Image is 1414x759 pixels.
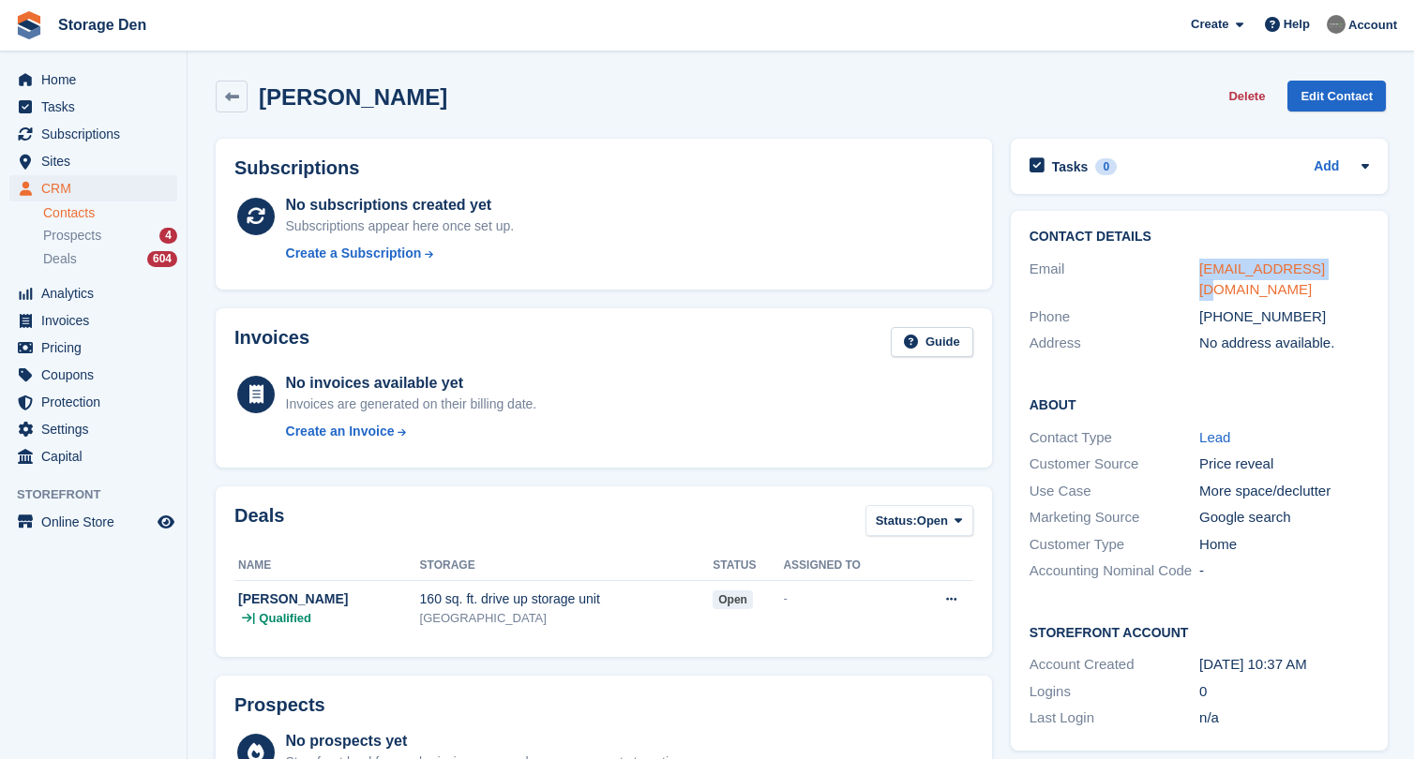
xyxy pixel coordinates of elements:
div: Google search [1199,507,1369,528]
span: Qualified [259,609,311,628]
h2: Contact Details [1030,230,1370,245]
a: menu [9,280,177,306]
div: Home [1199,534,1369,556]
a: Guide [891,327,973,358]
div: [GEOGRAPHIC_DATA] [420,609,714,628]
div: - [783,589,909,608]
div: Phone [1030,306,1199,328]
a: menu [9,94,177,120]
span: Account [1348,16,1397,35]
a: Add [1314,156,1339,178]
a: Edit Contact [1287,81,1386,112]
div: 0 [1199,681,1369,703]
div: [PERSON_NAME] [238,589,420,609]
div: [PHONE_NUMBER] [1199,306,1369,328]
a: Contacts [43,204,177,222]
span: Open [917,512,948,530]
div: 604 [147,251,177,267]
h2: Subscriptions [234,157,973,179]
button: Status: Open [865,505,973,536]
img: Brian Barbour [1327,15,1346,34]
div: Create a Subscription [286,244,422,263]
div: 0 [1095,158,1117,175]
div: No subscriptions created yet [286,194,515,216]
div: No prospects yet [286,730,687,752]
div: More space/declutter [1199,481,1369,502]
h2: [PERSON_NAME] [259,84,447,110]
span: Invoices [41,307,154,334]
span: Pricing [41,335,154,361]
div: n/a [1199,707,1369,729]
th: Assigned to [783,551,909,581]
span: Help [1284,15,1310,34]
a: Create a Subscription [286,244,515,263]
div: Invoices are generated on their billing date. [286,394,537,414]
div: Contact Type [1030,427,1199,449]
a: menu [9,509,177,535]
span: Tasks [41,94,154,120]
div: Marketing Source [1030,507,1199,528]
span: Deals [43,250,77,268]
h2: About [1030,394,1370,413]
h2: Storefront Account [1030,622,1370,641]
a: Create an Invoice [286,422,537,441]
span: Capital [41,443,154,469]
a: menu [9,175,177,201]
div: Use Case [1030,481,1199,502]
span: Storefront [17,485,187,504]
div: - [1199,560,1369,582]
a: menu [9,389,177,415]
div: Customer Source [1030,454,1199,475]
div: Subscriptions appear here once set up. [286,216,515,236]
h2: Prospects [234,694,325,716]
span: open [713,590,753,609]
th: Storage [420,551,714,581]
img: stora-icon-8386f47178a22dfd0bd8f6a31ec36ba5ce8667c1dd55bd0f319d3a0aa187defe.svg [15,11,43,39]
a: menu [9,443,177,469]
a: [EMAIL_ADDRESS][DOMAIN_NAME] [1199,260,1325,298]
a: menu [9,416,177,442]
a: Prospects 4 [43,226,177,246]
span: | [252,609,255,628]
div: Last Login [1030,707,1199,729]
th: Name [234,551,420,581]
a: menu [9,67,177,93]
span: Online Store [41,509,154,535]
a: Lead [1199,429,1230,445]
div: Address [1030,333,1199,354]
span: Protection [41,389,154,415]
span: Analytics [41,280,154,306]
div: [DATE] 10:37 AM [1199,654,1369,676]
span: Prospects [43,227,101,245]
a: menu [9,335,177,361]
div: Email [1030,259,1199,301]
h2: Tasks [1052,158,1089,175]
div: Price reveal [1199,454,1369,475]
span: Subscriptions [41,121,154,147]
div: Accounting Nominal Code [1030,560,1199,582]
span: CRM [41,175,154,201]
span: Settings [41,416,154,442]
a: Storage Den [51,9,154,40]
th: Status [713,551,783,581]
span: Coupons [41,362,154,388]
div: Create an Invoice [286,422,395,441]
a: menu [9,148,177,174]
span: Status: [876,512,917,530]
button: Delete [1221,81,1272,112]
div: Account Created [1030,654,1199,676]
a: Preview store [155,511,177,533]
div: No address available. [1199,333,1369,354]
span: Home [41,67,154,93]
div: Customer Type [1030,534,1199,556]
div: 4 [159,228,177,244]
span: Sites [41,148,154,174]
div: No invoices available yet [286,372,537,394]
span: Create [1191,15,1228,34]
a: menu [9,307,177,334]
h2: Invoices [234,327,309,358]
h2: Deals [234,505,284,540]
a: menu [9,121,177,147]
a: menu [9,362,177,388]
a: Deals 604 [43,249,177,269]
